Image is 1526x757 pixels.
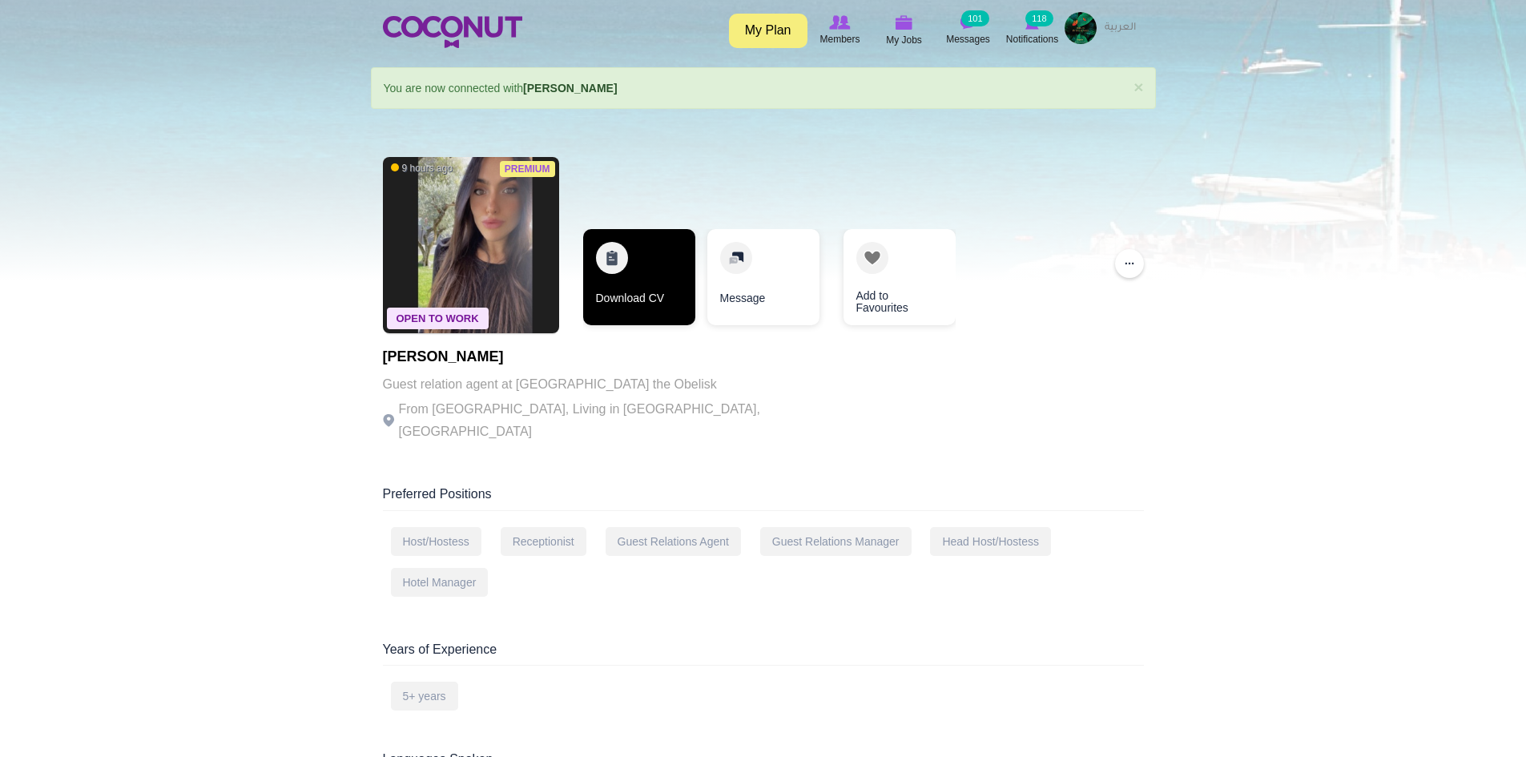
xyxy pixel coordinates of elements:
div: Preferred Positions [383,485,1144,511]
img: Notifications [1025,15,1039,30]
img: Home [383,16,522,48]
span: Members [819,31,860,47]
a: Notifications Notifications 118 [1001,12,1065,49]
a: My Plan [729,14,807,48]
div: 1 / 3 [583,229,695,333]
div: 2 / 3 [707,229,819,333]
a: Download CV [583,229,695,325]
div: Head Host/Hostess [930,527,1051,556]
span: Open To Work [387,308,489,329]
a: Add to Favourites [844,229,956,325]
img: Messages [960,15,976,30]
a: My Jobs My Jobs [872,12,936,50]
small: 101 [961,10,988,26]
div: Hotel Manager [391,568,489,597]
span: Notifications [1006,31,1058,47]
div: 3 / 3 [831,229,944,333]
a: [PERSON_NAME] [523,82,617,95]
a: Browse Members Members [808,12,872,49]
small: 118 [1025,10,1053,26]
a: Message [707,229,819,325]
div: You are now connected with [371,67,1156,109]
button: ... [1115,249,1144,278]
a: Messages Messages 101 [936,12,1001,49]
span: My Jobs [886,32,922,48]
div: Guest Relations Manager [760,527,912,556]
div: Receptionist [501,527,586,556]
div: 5+ years [391,682,458,711]
span: 9 hours ago [391,162,453,175]
a: العربية [1097,12,1144,44]
span: Premium [500,161,555,177]
div: Host/Hostess [391,527,481,556]
img: Browse Members [829,15,850,30]
span: Messages [946,31,990,47]
a: × [1133,79,1143,95]
p: Guest relation agent at [GEOGRAPHIC_DATA] the Obelisk [383,373,823,396]
p: From [GEOGRAPHIC_DATA], Living in [GEOGRAPHIC_DATA], [GEOGRAPHIC_DATA] [383,398,823,443]
div: Guest Relations Agent [606,527,741,556]
img: My Jobs [896,15,913,30]
div: Years of Experience [383,641,1144,666]
h1: [PERSON_NAME] [383,349,823,365]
